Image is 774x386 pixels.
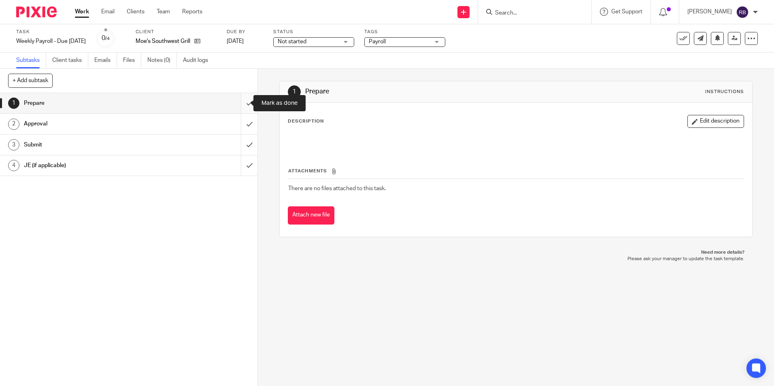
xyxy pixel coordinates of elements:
[273,29,354,35] label: Status
[75,8,89,16] a: Work
[136,29,217,35] label: Client
[288,186,386,191] span: There are no files attached to this task.
[24,139,163,151] h1: Submit
[127,8,145,16] a: Clients
[364,29,445,35] label: Tags
[16,37,86,45] div: Weekly Payroll - Due Wednesday
[102,34,110,43] div: 0
[611,9,642,15] span: Get Support
[687,115,744,128] button: Edit description
[24,159,163,172] h1: JE (if applicable)
[8,139,19,151] div: 3
[94,53,117,68] a: Emails
[16,29,86,35] label: Task
[16,53,46,68] a: Subtasks
[8,98,19,109] div: 1
[687,8,732,16] p: [PERSON_NAME]
[278,39,306,45] span: Not started
[24,118,163,130] h1: Approval
[182,8,202,16] a: Reports
[8,119,19,130] div: 2
[24,97,163,109] h1: Prepare
[123,53,141,68] a: Files
[8,74,53,87] button: + Add subtask
[705,89,744,95] div: Instructions
[136,37,190,45] p: Moe's Southwest Grill
[52,53,88,68] a: Client tasks
[183,53,214,68] a: Audit logs
[105,36,110,41] small: /4
[16,6,57,17] img: Pixie
[147,53,177,68] a: Notes (0)
[16,37,86,45] div: Weekly Payroll - Due [DATE]
[8,160,19,171] div: 4
[494,10,567,17] input: Search
[227,29,263,35] label: Due by
[369,39,386,45] span: Payroll
[287,249,744,256] p: Need more details?
[288,118,324,125] p: Description
[101,8,115,16] a: Email
[736,6,749,19] img: svg%3E
[305,87,533,96] h1: Prepare
[157,8,170,16] a: Team
[288,85,301,98] div: 1
[227,38,244,44] span: [DATE]
[288,169,327,173] span: Attachments
[288,206,334,225] button: Attach new file
[287,256,744,262] p: Please ask your manager to update the task template.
